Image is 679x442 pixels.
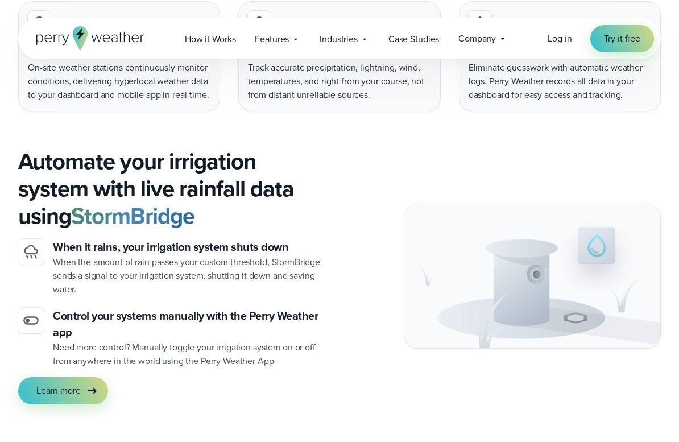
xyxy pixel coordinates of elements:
span: How it Works [185,32,235,46]
strong: StormBridge [71,199,194,233]
span: Case Studies [388,32,439,46]
span: Company [458,32,496,46]
a: Learn more [18,377,108,404]
span: Learn more [36,384,81,398]
h6: Control your systems manually with the Perry Weather app [53,308,330,341]
p: On-site weather stations continuously monitor conditions, delivering hyperlocal weather data to y... [28,61,210,102]
a: Log in [548,32,572,46]
p: Track accurate precipitation, lightning, wind, temperatures, and right from your course, not from... [248,61,430,102]
span: Industries [320,32,358,46]
span: Features [255,32,289,46]
h2: Automate your irrigation system with live rainfall data using [18,148,330,230]
p: When the amount of rain passes your custom threshold, StormBridge sends a signal to your irrigati... [53,255,330,296]
a: Try it free [590,25,654,52]
span: Try it free [604,32,640,46]
p: Eliminate guesswork with automatic weather logs. Perry Weather records all data in your dashboard... [469,61,651,102]
h3: When it rains, your irrigation system shuts down [53,239,330,255]
a: How it Works [175,27,245,51]
a: Case Studies [379,27,449,51]
p: Need more control? Manually toggle your irrigation system on or off from anywhere in the world us... [53,341,330,368]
